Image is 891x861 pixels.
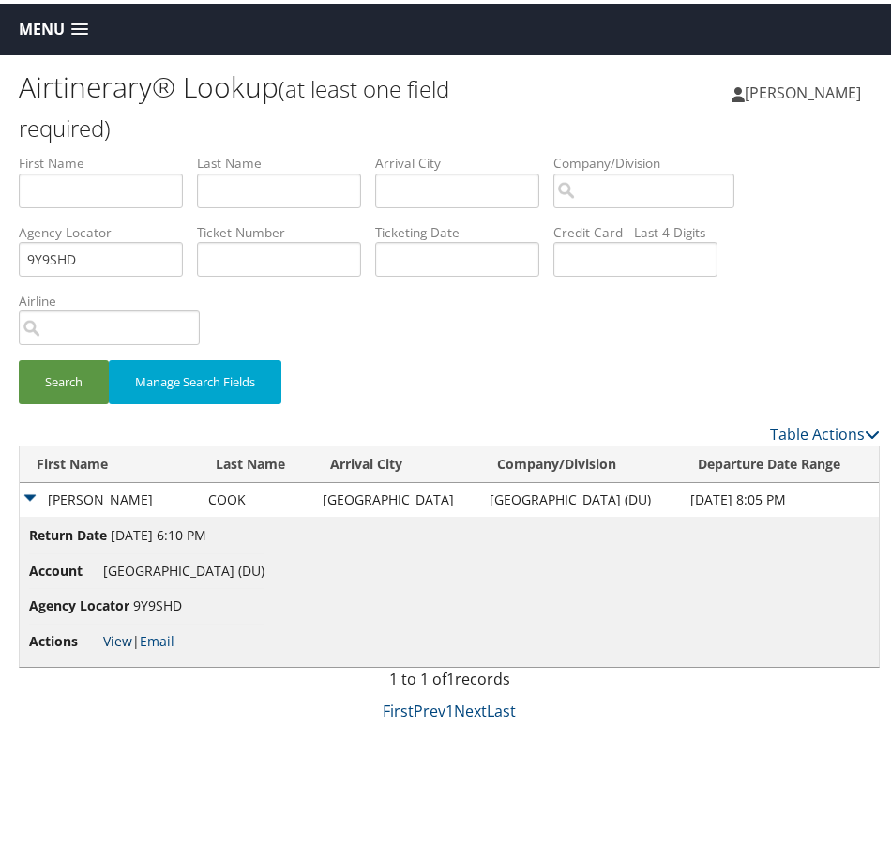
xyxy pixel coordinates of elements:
th: First Name: activate to sort column ascending [20,443,199,479]
a: Menu [9,10,98,41]
span: Actions [29,627,99,648]
a: Table Actions [770,420,880,441]
td: [GEOGRAPHIC_DATA] (DU) [480,479,681,513]
th: Departure Date Range: activate to sort column ascending [681,443,879,479]
label: Ticketing Date [375,219,553,238]
td: [PERSON_NAME] [20,479,199,513]
span: | [103,628,174,646]
td: [GEOGRAPHIC_DATA] [313,479,480,513]
th: Last Name: activate to sort column ascending [199,443,314,479]
td: COOK [199,479,314,513]
button: Search [19,356,109,400]
span: Agency Locator [29,592,129,612]
label: Last Name [197,150,375,169]
th: Company/Division [480,443,681,479]
label: Ticket Number [197,219,375,238]
label: Agency Locator [19,219,197,238]
span: [DATE] 6:10 PM [111,522,206,540]
span: 9Y9SHD [133,593,182,611]
label: Company/Division [553,150,748,169]
h1: Airtinerary® Lookup [19,64,449,143]
a: First [383,697,414,717]
td: [DATE] 8:05 PM [681,479,879,513]
a: [PERSON_NAME] [732,61,880,117]
button: Manage Search Fields [109,356,281,400]
label: Airline [19,288,214,307]
span: Menu [19,17,65,35]
span: [GEOGRAPHIC_DATA] (DU) [103,558,264,576]
label: Credit Card - Last 4 Digits [553,219,732,238]
th: Arrival City: activate to sort column ascending [313,443,480,479]
a: Email [140,628,174,646]
a: Next [454,697,487,717]
a: Last [487,697,516,717]
div: 1 to 1 of records [19,664,880,696]
label: First Name [19,150,197,169]
span: Return Date [29,521,107,542]
span: 1 [446,665,455,686]
span: Account [29,557,99,578]
a: View [103,628,132,646]
a: 1 [445,697,454,717]
span: [PERSON_NAME] [745,79,861,99]
a: Prev [414,697,445,717]
label: Arrival City [375,150,553,169]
